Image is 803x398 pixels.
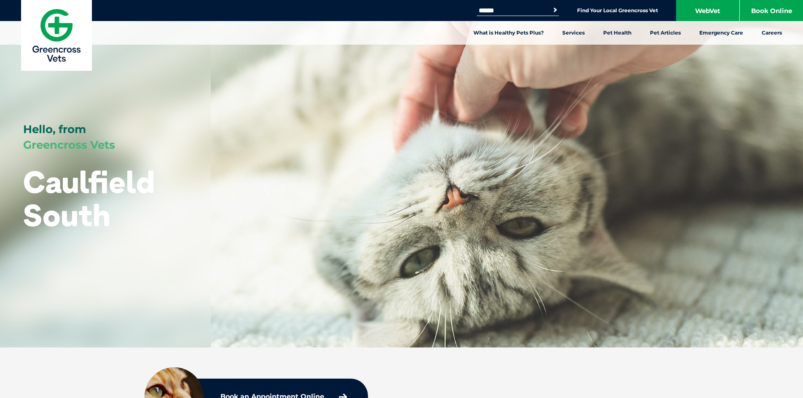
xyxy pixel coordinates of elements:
a: Services [553,21,594,45]
span: Greencross Vets [23,138,115,152]
button: Search [551,6,559,14]
a: Pet Health [594,21,641,45]
span: Hello, from [23,123,86,136]
h1: Caulfield South [23,165,188,232]
a: Pet Articles [641,21,690,45]
a: Emergency Care [690,21,752,45]
a: Find Your Local Greencross Vet [577,7,658,14]
a: What is Healthy Pets Plus? [464,21,553,45]
a: Careers [752,21,791,45]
